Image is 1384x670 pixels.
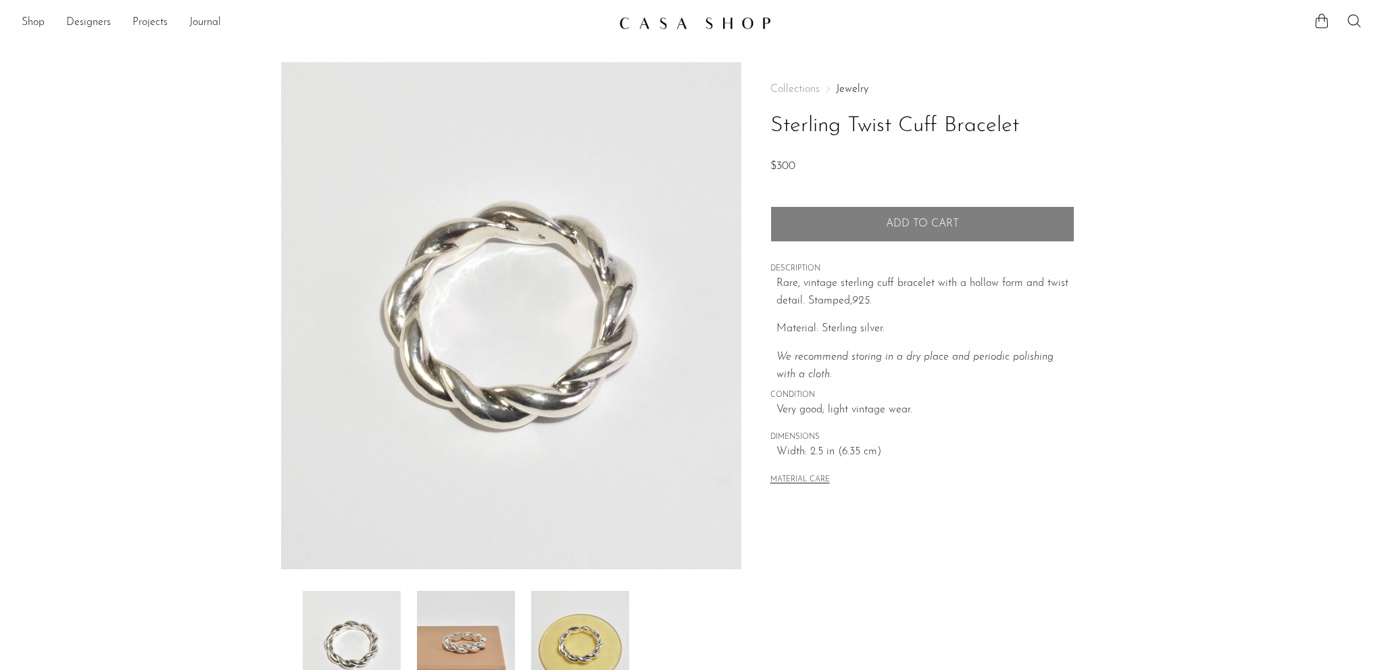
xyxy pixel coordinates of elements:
[852,295,872,306] em: 925.
[770,84,1074,95] nav: Breadcrumbs
[22,14,45,32] a: Shop
[776,275,1074,310] p: Rare, vintage sterling cuff bracelet with a hollow form and twist detail. Stamped,
[66,14,111,32] a: Designers
[776,352,1054,380] i: We recommend storing in a dry place and periodic polishing with a cloth.
[836,84,868,95] a: Jewelry
[770,431,1074,444] span: DIMENSIONS
[886,218,959,231] span: Add to cart
[770,109,1074,143] h1: Sterling Twist Cuff Bracelet
[776,320,1074,338] p: Material: Sterling silver.
[776,402,1074,419] span: Very good; light vintage wear.
[770,475,830,485] button: MATERIAL CARE
[770,389,1074,402] span: CONDITION
[770,84,820,95] span: Collections
[189,14,221,32] a: Journal
[22,11,608,34] ul: NEW HEADER MENU
[281,62,741,569] img: Sterling Twist Cuff Bracelet
[770,206,1074,241] button: Add to cart
[770,161,795,172] span: $300
[776,444,1074,461] span: Width: 2.5 in (6.35 cm)
[132,14,168,32] a: Projects
[770,263,1074,275] span: DESCRIPTION
[22,11,608,34] nav: Desktop navigation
